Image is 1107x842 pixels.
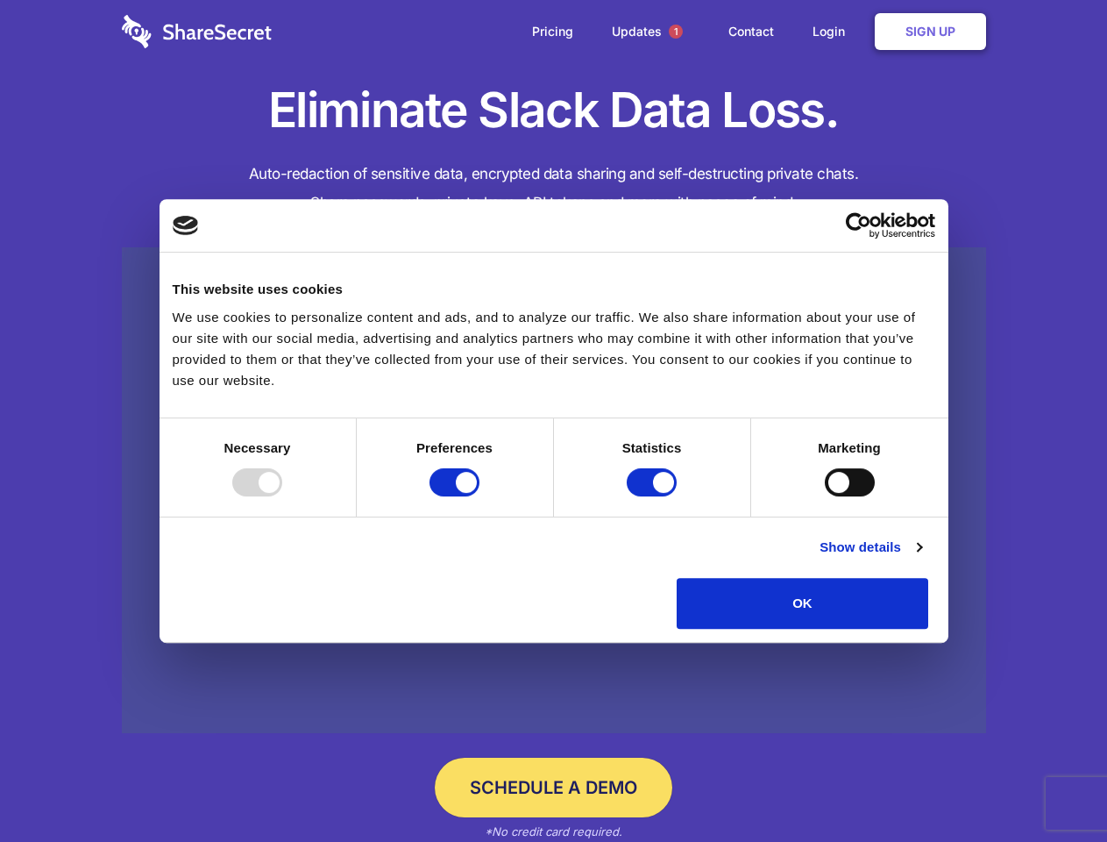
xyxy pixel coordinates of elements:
h4: Auto-redaction of sensitive data, encrypted data sharing and self-destructing private chats. Shar... [122,160,986,218]
a: Pricing [514,4,591,59]
a: Sign Up [875,13,986,50]
img: logo-wordmark-white-trans-d4663122ce5f474addd5e946df7df03e33cb6a1c49d2221995e7729f52c070b2.svg [122,15,272,48]
a: Schedule a Demo [435,758,672,817]
h1: Eliminate Slack Data Loss. [122,79,986,142]
div: We use cookies to personalize content and ads, and to analyze our traffic. We also share informat... [173,307,935,391]
a: Wistia video thumbnail [122,247,986,734]
span: 1 [669,25,683,39]
a: Contact [711,4,791,59]
strong: Statistics [622,440,682,455]
button: OK [677,578,928,629]
a: Show details [820,537,921,558]
em: *No credit card required. [485,824,622,838]
strong: Necessary [224,440,291,455]
a: Usercentrics Cookiebot - opens in a new window [782,212,935,239]
strong: Preferences [416,440,493,455]
div: This website uses cookies [173,279,935,300]
img: logo [173,216,199,235]
a: Login [795,4,871,59]
strong: Marketing [818,440,881,455]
